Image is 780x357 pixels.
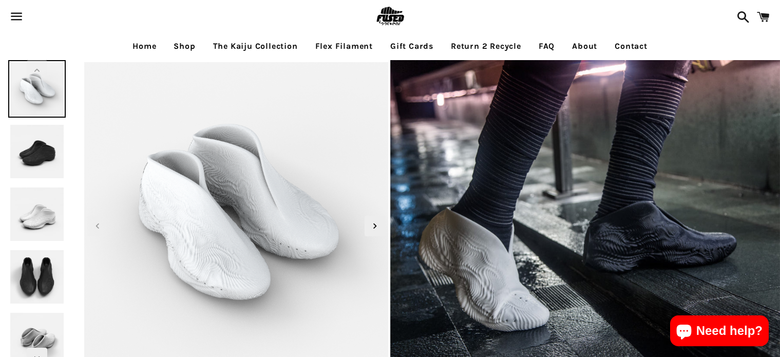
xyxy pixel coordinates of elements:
a: FAQ [531,33,562,59]
a: About [564,33,605,59]
a: Return 2 Recycle [443,33,529,59]
a: Gift Cards [383,33,441,59]
img: [3D printed Shoes] - lightweight custom 3dprinted shoes sneakers sandals fused footwear [8,248,66,306]
a: Contact [607,33,655,59]
a: Shop [166,33,203,59]
a: The Kaiju Collection [205,33,306,59]
a: Home [125,33,164,59]
img: [3D printed Shoes] - lightweight custom 3dprinted shoes sneakers sandals fused footwear [8,123,66,180]
inbox-online-store-chat: Shopify online store chat [667,315,772,349]
div: Next slide [365,216,385,236]
a: Flex Filament [308,33,381,59]
img: [3D printed Shoes] - lightweight custom 3dprinted shoes sneakers sandals fused footwear [8,60,66,118]
img: [3D printed Shoes] - lightweight custom 3dprinted shoes sneakers sandals fused footwear [8,185,66,243]
div: Previous slide [87,216,108,236]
